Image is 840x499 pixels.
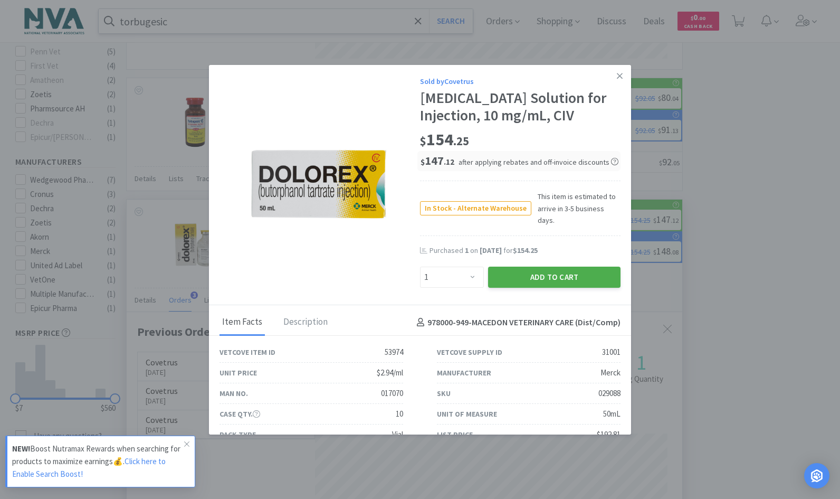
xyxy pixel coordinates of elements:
[804,463,829,488] div: Open Intercom Messenger
[598,387,621,400] div: 029088
[219,429,256,440] div: Pack Type
[597,428,621,441] div: $192.81
[600,366,621,379] div: Merck
[420,129,469,150] span: 154
[531,191,621,226] span: This item is estimated to arrive in 3-5 business days.
[437,388,451,399] div: SKU
[219,309,265,336] div: Item Facts
[602,346,621,359] div: 31001
[5,436,195,487] a: NEW!Boost Nutramax Rewards when searching for products to maximize earnings💰.Click here to Enable...
[513,246,538,255] span: $154.25
[480,246,502,255] span: [DATE]
[421,153,454,168] span: 147
[437,408,497,420] div: Unit of Measure
[219,408,260,420] div: Case Qty.
[413,316,621,329] h4: 978000-949 - MACEDON VETERINARY CARE (Dist/Comp)
[241,136,399,227] img: 884a0d1fcd2b4a2cbf5b084a08c5f489_31001.png
[381,387,403,400] div: 017070
[377,366,403,379] div: $2.94/ml
[437,429,473,440] div: List Price
[459,157,618,167] span: after applying rebates and off-invoice discounts
[219,346,275,358] div: Vetcove Item ID
[453,134,469,148] span: . 25
[437,346,502,358] div: Vetcove Supply ID
[488,267,621,288] button: Add to Cart
[12,444,30,454] strong: NEW!
[385,346,403,359] div: 53974
[219,388,248,399] div: Man No.
[421,202,531,215] span: In Stock - Alternate Warehouse
[420,76,621,87] div: Sold by Covetrus
[465,246,469,255] span: 1
[420,134,426,148] span: $
[281,309,330,336] div: Description
[421,157,425,167] span: $
[392,428,403,441] div: Vial
[437,367,491,379] div: Manufacturer
[219,367,257,379] div: Unit Price
[429,246,621,256] div: Purchased on for
[396,408,403,420] div: 10
[444,157,454,167] span: . 12
[420,89,621,125] div: [MEDICAL_DATA] Solution for Injection, 10 mg/mL, CIV
[603,408,621,420] div: 50mL
[12,442,184,481] p: Boost Nutramax Rewards when searching for products to maximize earnings💰.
